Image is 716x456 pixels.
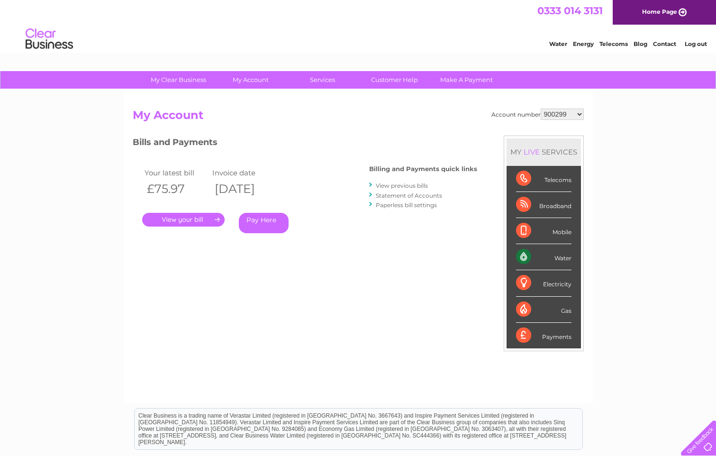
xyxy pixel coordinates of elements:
div: Telecoms [516,166,571,192]
a: Contact [653,40,676,47]
div: Water [516,244,571,270]
a: Make A Payment [427,71,506,89]
div: Mobile [516,218,571,244]
h2: My Account [133,109,584,127]
div: LIVE [522,147,542,156]
div: Broadband [516,192,571,218]
th: [DATE] [210,179,278,199]
td: Invoice date [210,166,278,179]
td: Your latest bill [142,166,210,179]
div: Payments [516,323,571,348]
a: Services [283,71,362,89]
h3: Bills and Payments [133,136,477,152]
div: Clear Business is a trading name of Verastar Limited (registered in [GEOGRAPHIC_DATA] No. 3667643... [135,5,582,46]
a: Paperless bill settings [376,201,437,209]
img: logo.png [25,25,73,54]
a: . [142,213,225,227]
a: 0333 014 3131 [537,5,603,17]
a: Pay Here [239,213,289,233]
a: Water [549,40,567,47]
div: MY SERVICES [507,138,581,165]
a: Customer Help [355,71,434,89]
a: Log out [685,40,707,47]
div: Electricity [516,270,571,296]
a: Energy [573,40,594,47]
h4: Billing and Payments quick links [369,165,477,173]
th: £75.97 [142,179,210,199]
a: Telecoms [599,40,628,47]
a: Statement of Accounts [376,192,442,199]
a: Blog [634,40,647,47]
div: Gas [516,297,571,323]
a: My Account [211,71,290,89]
a: View previous bills [376,182,428,189]
div: Account number [491,109,584,120]
a: My Clear Business [139,71,218,89]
